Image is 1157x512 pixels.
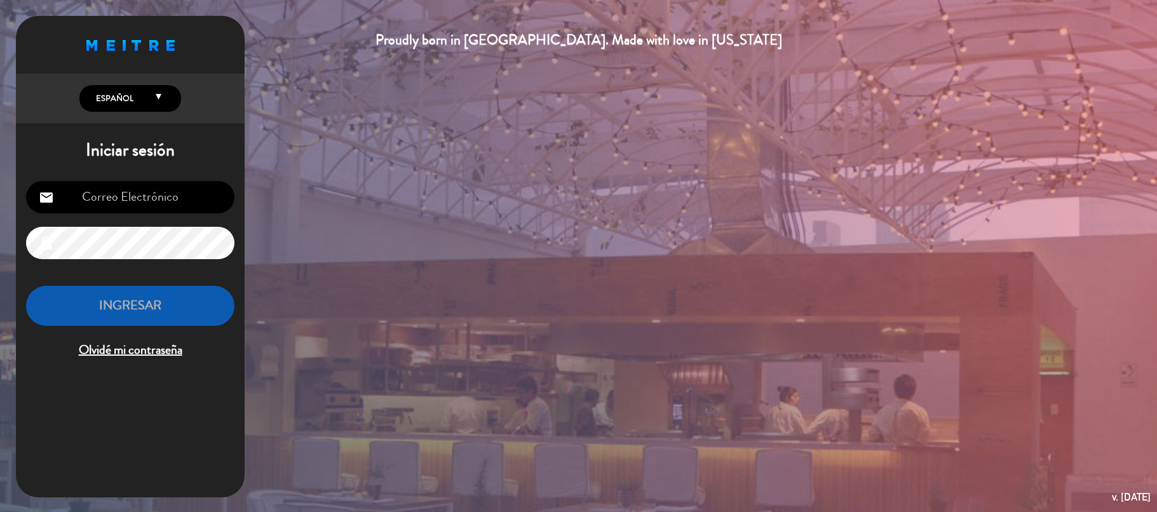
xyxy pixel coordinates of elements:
[1112,488,1151,506] div: v. [DATE]
[93,92,133,105] span: Español
[26,181,234,213] input: Correo Electrónico
[39,236,54,251] i: lock
[26,286,234,326] button: INGRESAR
[39,190,54,205] i: email
[16,140,245,161] h1: Iniciar sesión
[26,340,234,361] span: Olvidé mi contraseña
